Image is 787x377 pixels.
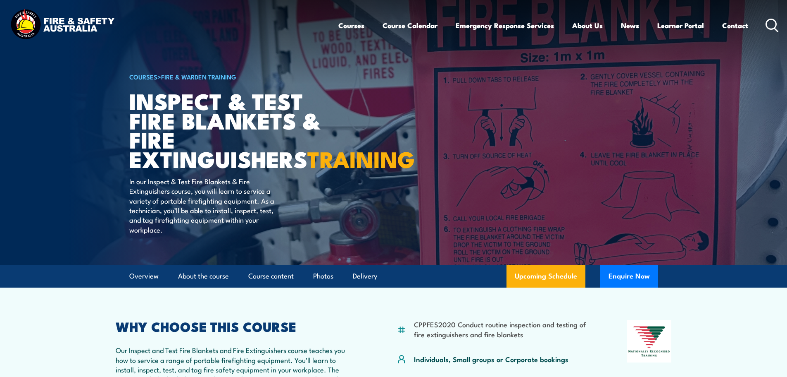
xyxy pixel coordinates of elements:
[129,91,333,168] h1: Inspect & Test Fire Blankets & Fire Extinguishers
[129,265,159,287] a: Overview
[338,14,364,36] a: Courses
[129,72,333,82] h6: >
[572,14,603,36] a: About Us
[600,265,658,288] button: Enquire Now
[414,354,568,364] p: Individuals, Small groups or Corporate bookings
[116,320,357,332] h2: WHY CHOOSE THIS COURSE
[383,14,437,36] a: Course Calendar
[129,72,157,81] a: COURSES
[657,14,704,36] a: Learner Portal
[307,141,415,175] strong: TRAINING
[178,265,229,287] a: About the course
[129,176,280,234] p: In our Inspect & Test Fire Blankets & Fire Extinguishers course, you will learn to service a vari...
[248,265,294,287] a: Course content
[313,265,333,287] a: Photos
[456,14,554,36] a: Emergency Response Services
[414,319,587,339] li: CPPFES2020 Conduct routine inspection and testing of fire extinguishers and fire blankets
[161,72,236,81] a: Fire & Warden Training
[621,14,639,36] a: News
[722,14,748,36] a: Contact
[353,265,377,287] a: Delivery
[627,320,672,363] img: Nationally Recognised Training logo.
[506,265,585,288] a: Upcoming Schedule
